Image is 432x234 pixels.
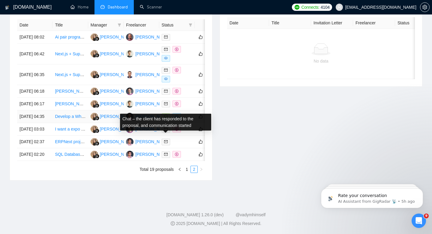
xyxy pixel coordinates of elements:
span: dollar [175,102,178,106]
span: mail [164,48,168,51]
a: KY[PERSON_NAME] [91,152,134,156]
a: AL[PERSON_NAME] [126,72,170,77]
span: like [199,139,203,144]
div: [PERSON_NAME] [135,100,170,107]
li: 1 [183,166,190,173]
img: AV [126,88,133,95]
a: setting [420,5,430,10]
th: Title [52,19,88,31]
img: SK [126,100,133,108]
span: like [199,72,203,77]
div: [PERSON_NAME] [100,100,134,107]
span: 4104 [321,4,330,11]
th: Date [17,19,52,31]
td: [DATE] 06:17 [17,98,52,110]
a: SQL Database & [DOMAIN_NAME] Developer [55,152,141,157]
td: [DATE] 08:02 [17,31,52,44]
div: [PERSON_NAME] [100,71,134,78]
a: KY[PERSON_NAME] [91,51,134,56]
div: [PERSON_NAME] [100,138,134,145]
button: like [197,33,204,41]
span: dashboard [100,5,105,9]
a: RI[PERSON_NAME] [126,152,170,156]
td: Develop a White-Label AI Call Agent Platform [52,110,88,123]
img: KY [91,125,98,133]
th: Freelancer [124,19,159,31]
img: KY [91,71,98,78]
a: Ai pair programmer with expertise in transitioning current code to ai generated code [55,35,210,39]
img: gigradar-bm.png [95,141,99,146]
button: setting [420,2,430,12]
a: 1 [184,166,190,173]
img: upwork-logo.png [295,5,299,10]
button: right [198,166,205,173]
a: [PERSON_NAME] Platform [55,89,106,94]
span: mail [164,102,168,106]
li: Total 19 proposals [139,166,174,173]
img: logo [5,3,9,12]
td: [DATE] 03:03 [17,123,52,136]
a: KY[PERSON_NAME] [91,114,134,119]
span: user [337,5,341,9]
div: 2025 [DOMAIN_NAME] | All Rights Reserved. [5,220,427,227]
span: like [199,51,203,56]
a: SK[PERSON_NAME] [126,101,170,106]
a: KY[PERSON_NAME] [91,126,134,131]
img: gigradar-bm.png [95,129,99,133]
td: ERPNext project [52,136,88,148]
span: mail [164,140,168,143]
th: Freelancer [353,17,395,29]
li: Previous Page [176,166,183,173]
div: [PERSON_NAME] [135,71,170,78]
iframe: Intercom live chat [412,214,426,228]
button: like [197,138,204,145]
button: like [197,88,204,95]
span: dollar [175,48,178,51]
a: KY[PERSON_NAME] [91,139,134,144]
div: [PERSON_NAME] [135,51,170,57]
img: gigradar-bm.png [95,116,99,120]
img: gigradar-bm.png [95,91,99,95]
div: [PERSON_NAME] [100,34,134,40]
span: filter [116,20,122,29]
span: dollar [175,68,178,72]
td: I want a expo eas build developer that can intergrate AI Voice calling through internet [52,123,88,136]
img: KY [91,100,98,108]
span: left [178,168,181,171]
a: ERPNext project [55,139,86,144]
img: AL [126,71,133,78]
span: eye [164,56,168,60]
img: RI [126,138,133,146]
span: right [199,168,203,171]
iframe: Intercom notifications message [312,176,432,218]
span: Manager [91,22,115,28]
div: No data [232,58,410,64]
a: Next.js + Supabase Developer Needed for Scalable Web App [55,72,169,77]
span: dollar [175,152,178,156]
a: KY[PERSON_NAME] [91,72,134,77]
a: KY[PERSON_NAME] [91,101,134,106]
li: Next Page [198,166,205,173]
img: KY [91,50,98,57]
td: [DATE] 02:20 [17,148,52,161]
li: 2 [190,166,198,173]
td: Ai pair programmer with expertise in transitioning current code to ai generated code [52,31,88,44]
span: Dashboard [108,5,128,10]
span: mail [164,89,168,93]
button: like [197,151,204,158]
a: RI[PERSON_NAME] [126,139,170,144]
a: SK[PERSON_NAME] [126,51,170,56]
a: KY[PERSON_NAME] [91,34,134,39]
button: like [197,100,204,107]
a: [DOMAIN_NAME] 1.26.0 (dev) [166,212,224,217]
a: homeHome [70,5,88,10]
span: like [199,35,203,39]
div: [PERSON_NAME] [135,34,170,40]
img: RI [126,151,133,158]
span: like [199,152,203,157]
td: AI Sass Platform [52,98,88,110]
